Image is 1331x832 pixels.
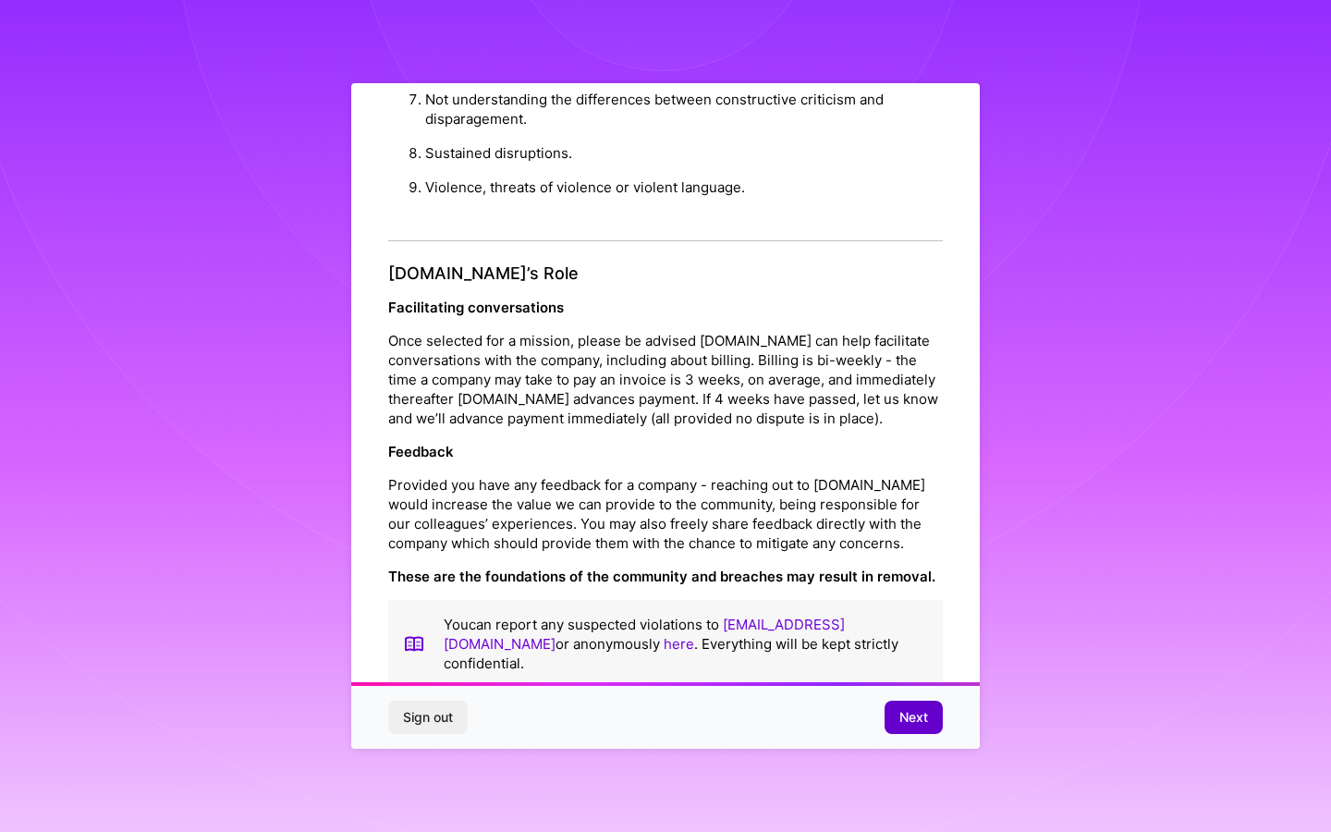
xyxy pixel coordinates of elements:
li: Not understanding the differences between constructive criticism and disparagement. [425,82,943,136]
span: Next [899,708,928,727]
img: book icon [403,615,425,673]
li: Sustained disruptions. [425,136,943,170]
p: Once selected for a mission, please be advised [DOMAIN_NAME] can help facilitate conversations wi... [388,331,943,428]
span: Sign out [403,708,453,727]
strong: These are the foundations of the community and breaches may result in removal. [388,568,935,585]
p: You can report any suspected violations to or anonymously . Everything will be kept strictly conf... [444,615,928,673]
h4: [DOMAIN_NAME]’s Role [388,263,943,284]
a: here [664,635,694,653]
strong: Facilitating conversations [388,299,564,316]
button: Next [885,701,943,734]
p: Provided you have any feedback for a company - reaching out to [DOMAIN_NAME] would increase the v... [388,475,943,553]
button: Sign out [388,701,468,734]
strong: Feedback [388,443,454,460]
a: [EMAIL_ADDRESS][DOMAIN_NAME] [444,616,845,653]
li: Violence, threats of violence or violent language. [425,170,943,204]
